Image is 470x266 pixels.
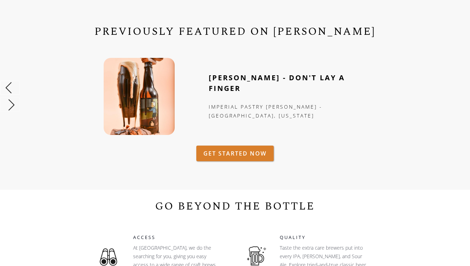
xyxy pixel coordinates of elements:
[133,234,226,241] h5: ACCESS
[48,58,422,135] div: 4 of 6
[280,234,372,241] h5: QUALITY
[209,102,371,120] div: IMPERIAL PASTRY [PERSON_NAME] - [GEOGRAPHIC_DATA], [US_STATE]
[196,146,274,161] a: GET STARTED NOW
[155,198,315,215] h1: GO BEYOND THE BOTTLE
[209,73,345,93] strong: [PERSON_NAME] - DON'T LAY A FINGER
